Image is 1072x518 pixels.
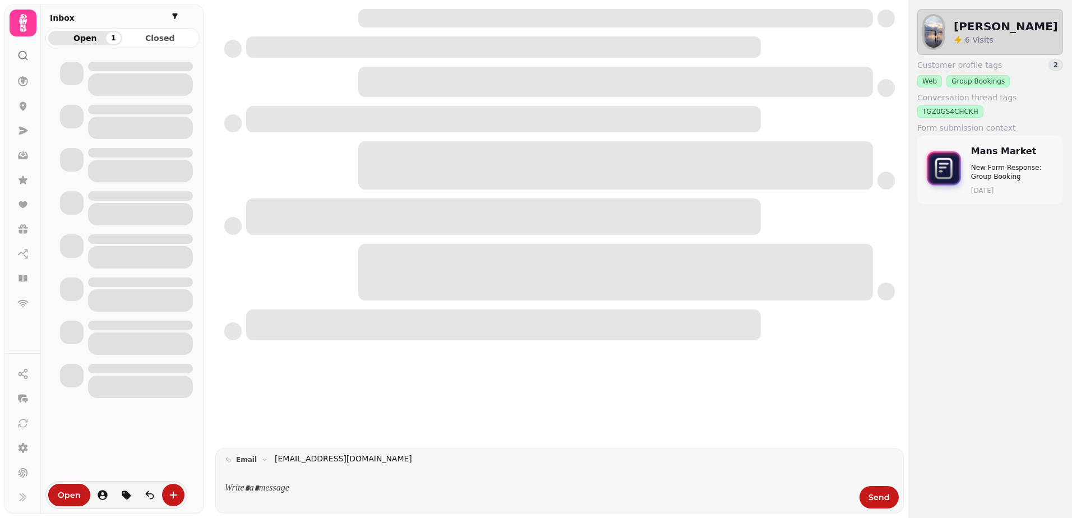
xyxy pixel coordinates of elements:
label: Form submission context [917,122,1063,133]
img: aHR0cHM6Ly93d3cuZ3JhdmF0YXIuY29tL2F2YXRhci8yNmRkYzU3YmIwMzJhNjhmYzUyOGMyMjdmZWUxMjI5Yz9zPTE1MCZkP... [922,14,945,50]
p: New Form Response: Group Booking [971,163,1054,181]
p: Mans Market [971,145,1054,158]
button: Closed [123,31,197,45]
button: is-read [138,484,161,506]
time: [DATE] [971,186,1054,195]
span: Send [868,493,890,501]
button: create-convo [162,484,184,506]
button: Open1 [48,31,122,45]
span: 6 [965,35,972,44]
span: Customer profile tags [917,59,1002,71]
h2: [PERSON_NAME] [954,18,1058,34]
label: Conversation thread tags [917,92,1063,103]
button: Open [48,484,90,506]
div: TGZ0GS4CHCKH [917,105,983,118]
h2: Inbox [50,12,75,24]
button: email [220,453,272,466]
button: Send [860,486,899,508]
div: Group Bookings [946,75,1010,87]
a: [EMAIL_ADDRESS][DOMAIN_NAME] [275,453,412,465]
div: 2 [1048,59,1063,71]
div: Web [917,75,942,87]
button: filter [168,10,182,23]
span: Open [58,491,81,499]
p: Visits [965,34,994,45]
div: 1 [106,32,121,44]
img: form-icon [922,146,967,193]
span: Open [57,34,113,42]
span: Closed [132,34,188,42]
button: tag-thread [115,484,137,506]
